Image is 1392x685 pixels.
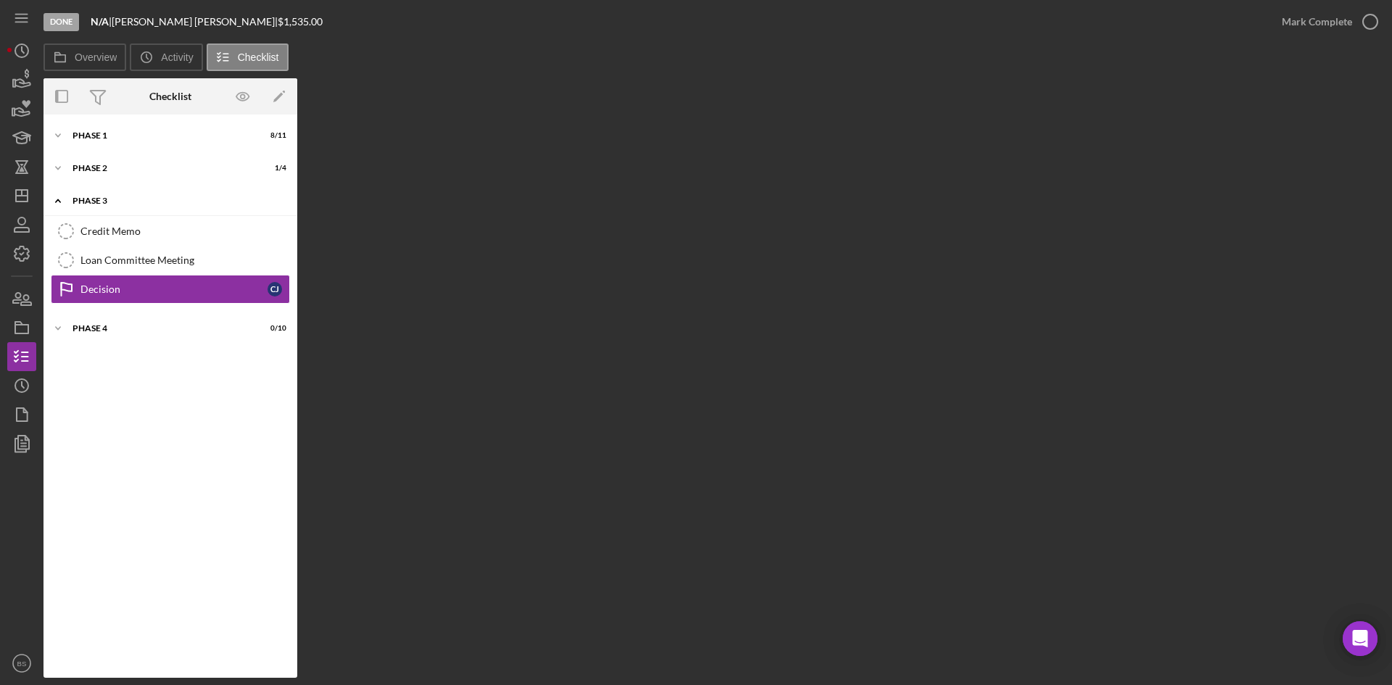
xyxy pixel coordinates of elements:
[75,51,117,63] label: Overview
[72,196,279,205] div: Phase 3
[51,246,290,275] a: Loan Committee Meeting
[91,15,109,28] b: N/A
[149,91,191,102] div: Checklist
[51,217,290,246] a: Credit Memo
[268,282,282,296] div: C J
[260,131,286,140] div: 8 / 11
[1267,7,1385,36] button: Mark Complete
[43,13,79,31] div: Done
[1282,7,1352,36] div: Mark Complete
[260,324,286,333] div: 0 / 10
[1343,621,1377,656] div: Open Intercom Messenger
[207,43,289,71] button: Checklist
[51,275,290,304] a: DecisionCJ
[72,164,250,173] div: Phase 2
[17,660,27,668] text: BS
[43,43,126,71] button: Overview
[80,283,268,295] div: Decision
[130,43,202,71] button: Activity
[238,51,279,63] label: Checklist
[80,225,289,237] div: Credit Memo
[7,649,36,678] button: BS
[72,324,250,333] div: Phase 4
[260,164,286,173] div: 1 / 4
[278,16,327,28] div: $1,535.00
[91,16,112,28] div: |
[161,51,193,63] label: Activity
[72,131,250,140] div: Phase 1
[112,16,278,28] div: [PERSON_NAME] [PERSON_NAME] |
[80,254,289,266] div: Loan Committee Meeting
